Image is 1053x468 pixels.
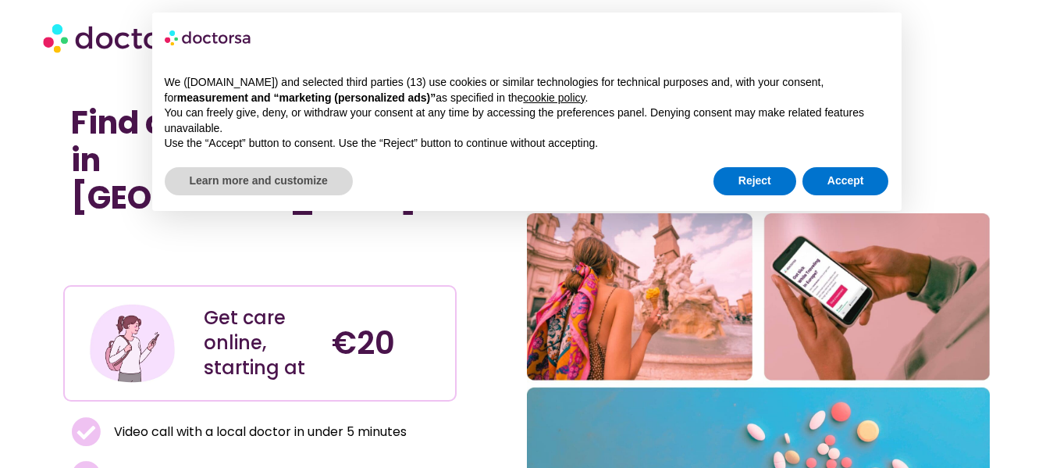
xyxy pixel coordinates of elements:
[165,105,889,136] p: You can freely give, deny, or withdraw your consent at any time by accessing the preferences pane...
[165,25,252,50] img: logo
[165,167,353,195] button: Learn more and customize
[71,232,305,251] iframe: Customer reviews powered by Trustpilot
[71,104,450,216] h1: Find a doctor near me in [GEOGRAPHIC_DATA]
[165,75,889,105] p: We ([DOMAIN_NAME]) and selected third parties (13) use cookies or similar technologies for techni...
[87,298,177,388] img: Illustration depicting a young woman in a casual outfit, engaged with her smartphone. She has a p...
[110,421,407,443] span: Video call with a local doctor in under 5 minutes
[523,91,585,104] a: cookie policy
[177,91,436,104] strong: measurement and “marketing (personalized ads)”
[332,324,444,362] h4: €20
[713,167,796,195] button: Reject
[204,305,316,380] div: Get care online, starting at
[165,136,889,152] p: Use the “Accept” button to consent. Use the “Reject” button to continue without accepting.
[802,167,889,195] button: Accept
[71,251,450,270] iframe: Customer reviews powered by Trustpilot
